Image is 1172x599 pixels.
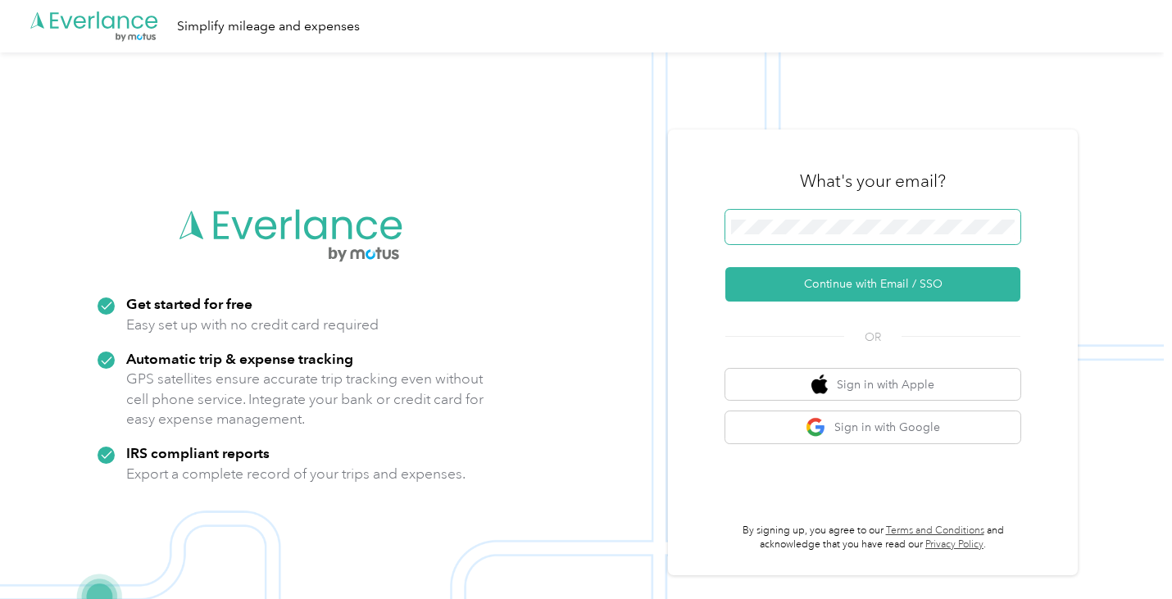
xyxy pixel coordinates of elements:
button: apple logoSign in with Apple [725,369,1020,401]
p: By signing up, you agree to our and acknowledge that you have read our . [725,524,1020,552]
a: Privacy Policy [925,538,983,551]
button: Continue with Email / SSO [725,267,1020,302]
img: google logo [806,417,826,438]
p: Easy set up with no credit card required [126,315,379,335]
span: OR [844,329,902,346]
div: Simplify mileage and expenses [177,16,360,37]
strong: Automatic trip & expense tracking [126,350,353,367]
button: google logoSign in with Google [725,411,1020,443]
strong: Get started for free [126,295,252,312]
a: Terms and Conditions [886,524,984,537]
img: apple logo [811,374,828,395]
p: Export a complete record of your trips and expenses. [126,464,466,484]
p: GPS satellites ensure accurate trip tracking even without cell phone service. Integrate your bank... [126,369,484,429]
strong: IRS compliant reports [126,444,270,461]
h3: What's your email? [800,170,946,193]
